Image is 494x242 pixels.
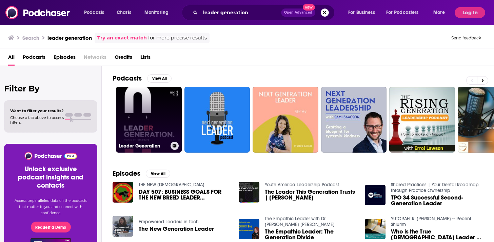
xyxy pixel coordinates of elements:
[113,182,133,203] img: DAY 507: BUSINESS GOALS FOR THE NEW BREED LEADER GENERATION!
[449,35,483,41] button: Send feedback
[116,87,182,153] a: Leader Generation
[343,7,383,18] button: open menu
[139,219,199,225] a: Empowered Leaders in Tech
[455,7,485,18] button: Log In
[4,84,97,93] h2: Filter By
[23,52,45,66] a: Podcasts
[113,169,170,178] a: EpisodesView All
[391,229,483,240] a: Who is the True Torah Leader of the Generation?
[113,74,172,83] a: PodcastsView All
[8,52,15,66] a: All
[147,74,172,83] button: View All
[84,52,106,66] span: Networks
[112,7,135,18] a: Charts
[10,108,64,113] span: Want to filter your results?
[115,52,132,66] a: Credits
[139,182,204,188] a: THE NEW BLACK PANTHER PARTY
[433,8,445,17] span: More
[119,143,168,149] h3: Leader Generation
[79,7,113,18] button: open menu
[140,7,177,18] button: open menu
[117,8,131,17] span: Charts
[239,219,259,240] img: The Empathic Leader: The Generation Divide
[146,170,170,178] button: View All
[365,185,386,206] img: TPO 34 Successful Second-Generation Leader
[139,226,214,232] a: The New Generation Leader
[265,229,357,240] a: The Empathic Leader: The Generation Divide
[391,195,483,206] a: TPO 34 Successful Second-Generation Leader
[265,189,357,201] span: The Leader This Generation Trusts | [PERSON_NAME]
[303,4,315,11] span: New
[265,189,357,201] a: The Leader This Generation Trusts | Kirk Pankratz
[265,182,339,188] a: Youth America Leadership Podcast
[281,8,315,17] button: Open AdvancedNew
[24,152,77,160] img: Podchaser - Follow, Share and Rate Podcasts
[113,216,133,237] img: The New Generation Leader
[200,7,281,18] input: Search podcasts, credits, & more...
[348,8,375,17] span: For Business
[97,34,147,42] a: Try an exact match
[429,7,453,18] button: open menu
[391,216,471,227] a: YUTORAH: R' Shay Schachter -- Recent Shiurim
[239,182,259,203] img: The Leader This Generation Trusts | Kirk Pankratz
[10,115,64,125] span: Choose a tab above to access filters.
[265,216,335,227] a: The Empathic Leader with Dr. Melissa Robinson Winemiller
[84,8,104,17] span: Podcasts
[188,5,341,20] div: Search podcasts, credits, & more...
[12,198,89,216] p: Access unparalleled data on the podcasts that matter to you and connect with confidence.
[284,11,312,14] span: Open Advanced
[113,74,142,83] h2: Podcasts
[31,222,71,232] button: Request a Demo
[391,182,479,193] a: Shared Practices | Your Dental Roadmap through Practice Ownership
[12,165,89,190] h3: Unlock exclusive podcast insights and contacts
[144,8,169,17] span: Monitoring
[47,35,92,41] h3: leader generation
[5,6,71,19] img: Podchaser - Follow, Share and Rate Podcasts
[113,169,140,178] h2: Episodes
[391,229,483,240] span: Who is the True [DEMOGRAPHIC_DATA] Leader of the Generation?
[148,34,207,42] span: for more precise results
[140,52,151,66] a: Lists
[54,52,76,66] a: Episodes
[365,219,386,240] img: Who is the True Torah Leader of the Generation?
[382,7,429,18] button: open menu
[386,8,419,17] span: For Podcasters
[139,189,231,201] a: DAY 507: BUSINESS GOALS FOR THE NEW BREED LEADER GENERATION!
[22,35,39,41] h3: Search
